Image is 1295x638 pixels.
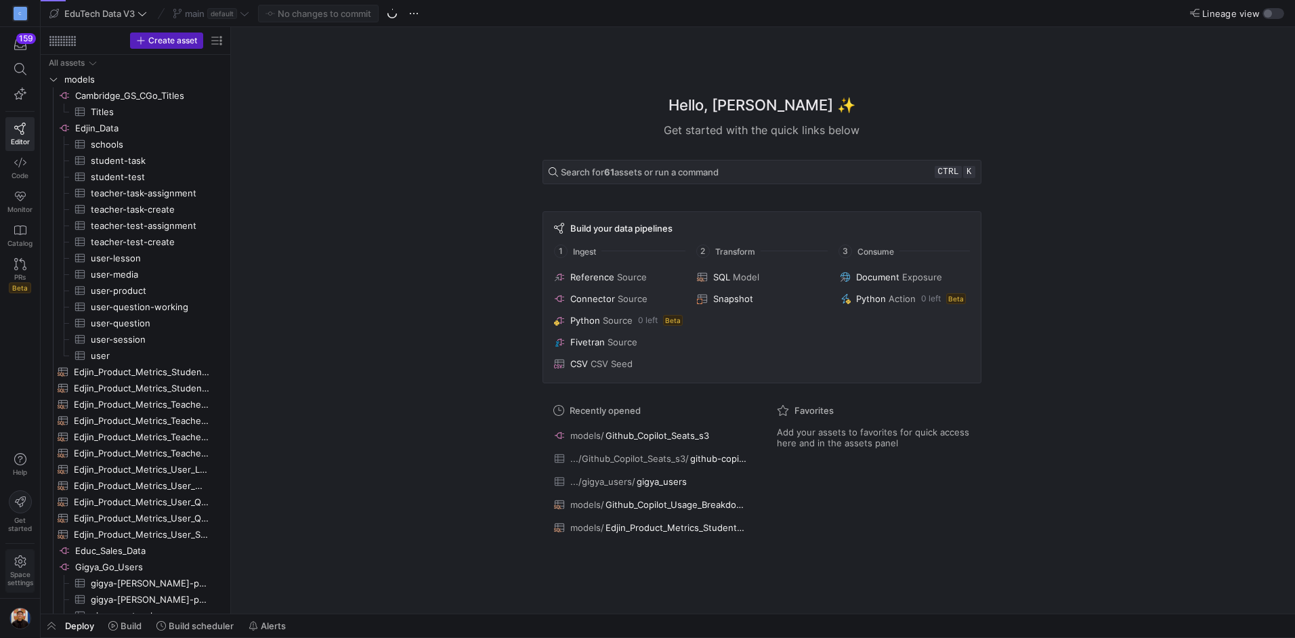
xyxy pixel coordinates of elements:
div: Press SPACE to select this row. [46,461,225,477]
a: Edjin_Product_Metrics_Teacher_Task_Assignment​​​​​​​​​​ [46,396,225,412]
button: Build scheduler [150,614,240,637]
span: gigya-go-teacherscsv​​​​​​​​​ [91,608,209,624]
button: .../Github_Copilot_Seats_s3/github-copilot-seatscsv [551,450,750,467]
span: Build your data pipelines [570,223,673,234]
span: Edjin_Product_Metrics_User_Lessons​​​​​​​​​​ [74,462,209,477]
div: Press SPACE to select this row. [46,543,225,559]
a: teacher-task-create​​​​​​​​​ [46,201,225,217]
span: Help [12,468,28,476]
a: Cambridge_GS_CGo_Titles​​​​​​​​ [46,87,225,104]
span: teacher-task-assignment​​​​​​​​​ [91,186,209,201]
span: 0 left [638,316,658,325]
a: Spacesettings [5,549,35,593]
button: models/Edjin_Product_Metrics_Student_Test_Activity [551,519,750,536]
span: .../Github_Copilot_Seats_s3/ [570,453,689,464]
span: Github_Copilot_Usage_Breakdown_Data [606,499,746,510]
div: Press SPACE to select this row. [46,429,225,445]
span: Create asset [148,36,197,45]
button: EduTech Data V3 [46,5,150,22]
span: user-session​​​​​​​​​ [91,332,209,347]
span: Educ_Sales_Data​​​​​​​​ [75,543,223,559]
button: PythonAction0 leftBeta [837,291,972,307]
a: Edjin_Product_Metrics_User_Media​​​​​​​​​​ [46,477,225,494]
span: Reference [570,272,614,282]
div: Press SPACE to select this row. [46,608,225,624]
a: gigya-[PERSON_NAME]-provisioned-userscsv​​​​​​​​​ [46,591,225,608]
span: Monitor [7,205,33,213]
span: github-copilot-seatscsv [690,453,746,464]
div: Press SPACE to select this row. [46,445,225,461]
a: user​​​​​​​​​ [46,347,225,364]
button: CSVCSV Seed [551,356,686,372]
a: Edjin_Product_Metrics_Teacher_Task_Create​​​​​​​​​​ [46,412,225,429]
a: user-session​​​​​​​​​ [46,331,225,347]
strong: 61 [604,167,614,177]
span: Beta [946,293,966,304]
a: user-question​​​​​​​​​ [46,315,225,331]
a: Edjin_Product_Metrics_Teacher_Test_Creation​​​​​​​​​​ [46,445,225,461]
span: Titles​​​​​​​​​ [91,104,209,120]
div: Press SPACE to select this row. [46,526,225,543]
div: Press SPACE to select this row. [46,234,225,250]
span: Connector [570,293,615,304]
span: Edjin_Product_Metrics_Student_Test_Activity​​​​​​​​​​ [74,381,209,396]
span: teacher-test-assignment​​​​​​​​​ [91,218,209,234]
span: Recently opened [570,405,641,416]
span: user-product​​​​​​​​​ [91,283,209,299]
button: Snapshot [694,291,829,307]
span: .../gigya_users/ [570,476,635,487]
span: models/ [570,522,604,533]
div: Press SPACE to select this row. [46,347,225,364]
span: Source [608,337,637,347]
span: Code [12,171,28,179]
span: teacher-test-create​​​​​​​​​ [91,234,209,250]
span: Edjin_Product_Metrics_User_Question​​​​​​​​​​ [74,511,209,526]
span: Deploy [65,620,94,631]
span: Snapshot [713,293,753,304]
span: 0 left [921,294,941,303]
span: Source [618,293,647,304]
a: Monitor [5,185,35,219]
div: Press SPACE to select this row. [46,299,225,315]
span: Python [570,315,600,326]
button: ReferenceSource [551,269,686,285]
a: C [5,2,35,25]
span: Edjin_Product_Metrics_Teacher_Test_Assignment​​​​​​​​​​ [74,429,209,445]
a: Educ_Sales_Data​​​​​​​​ [46,543,225,559]
img: https://storage.googleapis.com/y42-prod-data-exchange/images/bg52tvgs8dxfpOhHYAd0g09LCcAxm85PnUXH... [9,608,31,629]
button: Help [5,447,35,482]
div: Press SPACE to select this row. [46,87,225,104]
div: Press SPACE to select this row. [46,477,225,494]
a: schools​​​​​​​​​ [46,136,225,152]
span: Beta [663,315,683,326]
div: Press SPACE to select this row. [46,494,225,510]
span: student-test​​​​​​​​​ [91,169,209,185]
button: PythonSource0 leftBeta [551,312,686,328]
div: Get started with the quick links below [543,122,981,138]
h1: Hello, [PERSON_NAME] ✨ [668,94,855,116]
kbd: ctrl [935,166,961,178]
a: teacher-task-assignment​​​​​​​​​ [46,185,225,201]
button: 159 [5,33,35,57]
a: Edjin_Product_Metrics_Student_Tasks​​​​​​​​​​ [46,364,225,380]
span: user-lesson​​​​​​​​​ [91,251,209,266]
span: EduTech Data V3 [64,8,135,19]
div: Press SPACE to select this row. [46,380,225,396]
span: Lineage view [1202,8,1260,19]
span: Space settings [7,570,33,587]
span: Editor [11,137,30,146]
div: Press SPACE to select this row. [46,55,225,71]
a: user-lesson​​​​​​​​​ [46,250,225,266]
a: user-media​​​​​​​​​ [46,266,225,282]
a: PRsBeta [5,253,35,299]
div: Press SPACE to select this row. [46,315,225,331]
span: Edjin_Data​​​​​​​​ [75,121,223,136]
span: gigya_users [637,476,687,487]
span: Edjin_Product_Metrics_Student_Test_Activity [606,522,746,533]
a: Edjin_Product_Metrics_Student_Test_Activity​​​​​​​​​​ [46,380,225,396]
span: CSV [570,358,588,369]
span: teacher-task-create​​​​​​​​​ [91,202,209,217]
span: Source [603,315,633,326]
div: 159 [16,33,36,44]
span: Edjin_Product_Metrics_Teacher_Task_Create​​​​​​​​​​ [74,413,209,429]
